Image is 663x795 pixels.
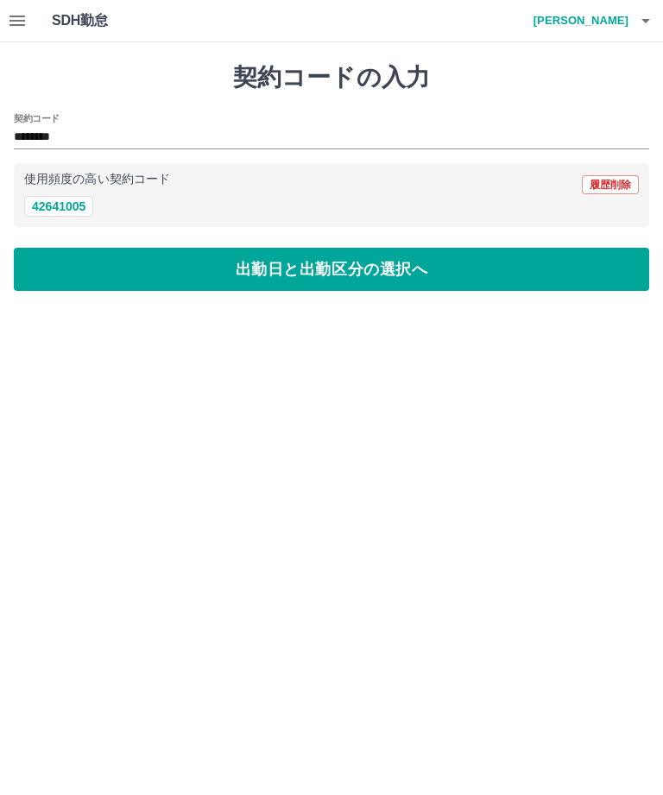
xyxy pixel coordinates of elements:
button: 履歴削除 [582,175,639,194]
p: 使用頻度の高い契約コード [24,174,170,186]
h2: 契約コード [14,111,60,125]
h1: 契約コードの入力 [14,63,649,92]
button: 出勤日と出勤区分の選択へ [14,248,649,291]
button: 42641005 [24,196,93,217]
